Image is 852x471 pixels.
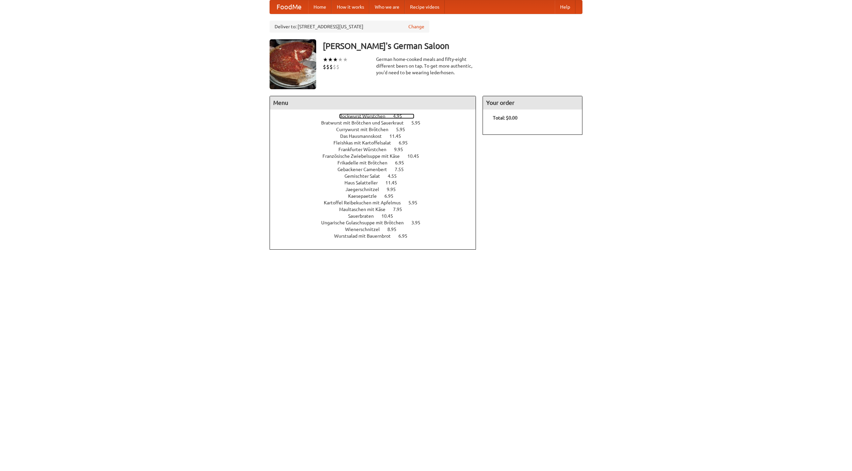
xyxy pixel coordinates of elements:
[324,200,430,205] a: Kartoffel Reibekuchen mit Apfelmus 5.95
[345,187,408,192] a: Jaegerschnitzel 9.95
[395,167,410,172] span: 7.55
[337,160,394,165] span: Frikadelle mit Brötchen
[321,220,410,225] span: Ungarische Gulaschsuppe mit Brötchen
[493,115,518,120] b: Total: $0.00
[333,63,336,71] li: $
[344,180,384,185] span: Haus Salatteller
[393,207,409,212] span: 7.95
[555,0,575,14] a: Help
[270,0,308,14] a: FoodMe
[333,56,338,63] li: ★
[326,63,329,71] li: $
[408,200,424,205] span: 5.95
[393,114,409,119] span: 4.95
[339,207,392,212] span: Maultaschen mit Käse
[344,180,409,185] a: Haus Salatteller 11.45
[334,233,397,239] span: Wurstsalad mit Bauernbrot
[338,147,393,152] span: Frankfurter Würstchen
[344,173,387,179] span: Gemischter Salat
[483,96,582,110] h4: Your order
[339,207,414,212] a: Maultaschen mit Käse 7.95
[385,180,404,185] span: 11.45
[389,133,408,139] span: 11.45
[323,56,328,63] li: ★
[324,200,407,205] span: Kartoffel Reibekuchen mit Apfelmus
[381,213,400,219] span: 10.45
[329,63,333,71] li: $
[384,193,400,199] span: 6.95
[388,173,403,179] span: 4.55
[339,114,392,119] span: Bockwurst Würstchen
[333,140,420,145] a: Fleishkas mit Kartoffelsalat 6.95
[344,173,409,179] a: Gemischter Salat 4.55
[394,147,410,152] span: 9.95
[376,56,476,76] div: German home-cooked meals and fifty-eight different beers on tap. To get more authentic, you'd nee...
[333,140,398,145] span: Fleishkas mit Kartoffelsalat
[345,227,386,232] span: Wienerschnitzel
[308,0,331,14] a: Home
[339,114,414,119] a: Bockwurst Würstchen 4.95
[338,147,415,152] a: Frankfurter Würstchen 9.95
[348,193,383,199] span: Kaesepaetzle
[405,0,445,14] a: Recipe videos
[336,127,417,132] a: Currywurst mit Brötchen 5.95
[387,187,402,192] span: 9.95
[321,120,433,125] a: Bratwurst mit Brötchen und Sauerkraut 5.95
[411,120,427,125] span: 5.95
[345,187,386,192] span: Jaegerschnitzel
[323,39,582,53] h3: [PERSON_NAME]'s German Saloon
[270,96,476,110] h4: Menu
[270,21,429,33] div: Deliver to: [STREET_ADDRESS][US_STATE]
[408,23,424,30] a: Change
[387,227,403,232] span: 8.95
[348,213,380,219] span: Sauerbraten
[336,63,339,71] li: $
[322,153,406,159] span: Französische Zwiebelsuppe mit Käse
[337,160,416,165] a: Frikadelle mit Brötchen 6.95
[411,220,427,225] span: 3.95
[396,127,412,132] span: 5.95
[336,127,395,132] span: Currywurst mit Brötchen
[338,56,343,63] li: ★
[369,0,405,14] a: Who we are
[331,0,369,14] a: How it works
[407,153,426,159] span: 10.45
[345,227,409,232] a: Wienerschnitzel 8.95
[321,220,433,225] a: Ungarische Gulaschsuppe mit Brötchen 3.95
[340,133,413,139] a: Das Hausmannskost 11.45
[398,233,414,239] span: 6.95
[348,213,405,219] a: Sauerbraten 10.45
[348,193,406,199] a: Kaesepaetzle 6.95
[321,120,410,125] span: Bratwurst mit Brötchen und Sauerkraut
[340,133,388,139] span: Das Hausmannskost
[323,63,326,71] li: $
[337,167,416,172] a: Gebackener Camenbert 7.55
[334,233,420,239] a: Wurstsalad mit Bauernbrot 6.95
[270,39,316,89] img: angular.jpg
[328,56,333,63] li: ★
[322,153,431,159] a: Französische Zwiebelsuppe mit Käse 10.45
[395,160,411,165] span: 6.95
[399,140,414,145] span: 6.95
[337,167,394,172] span: Gebackener Camenbert
[343,56,348,63] li: ★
